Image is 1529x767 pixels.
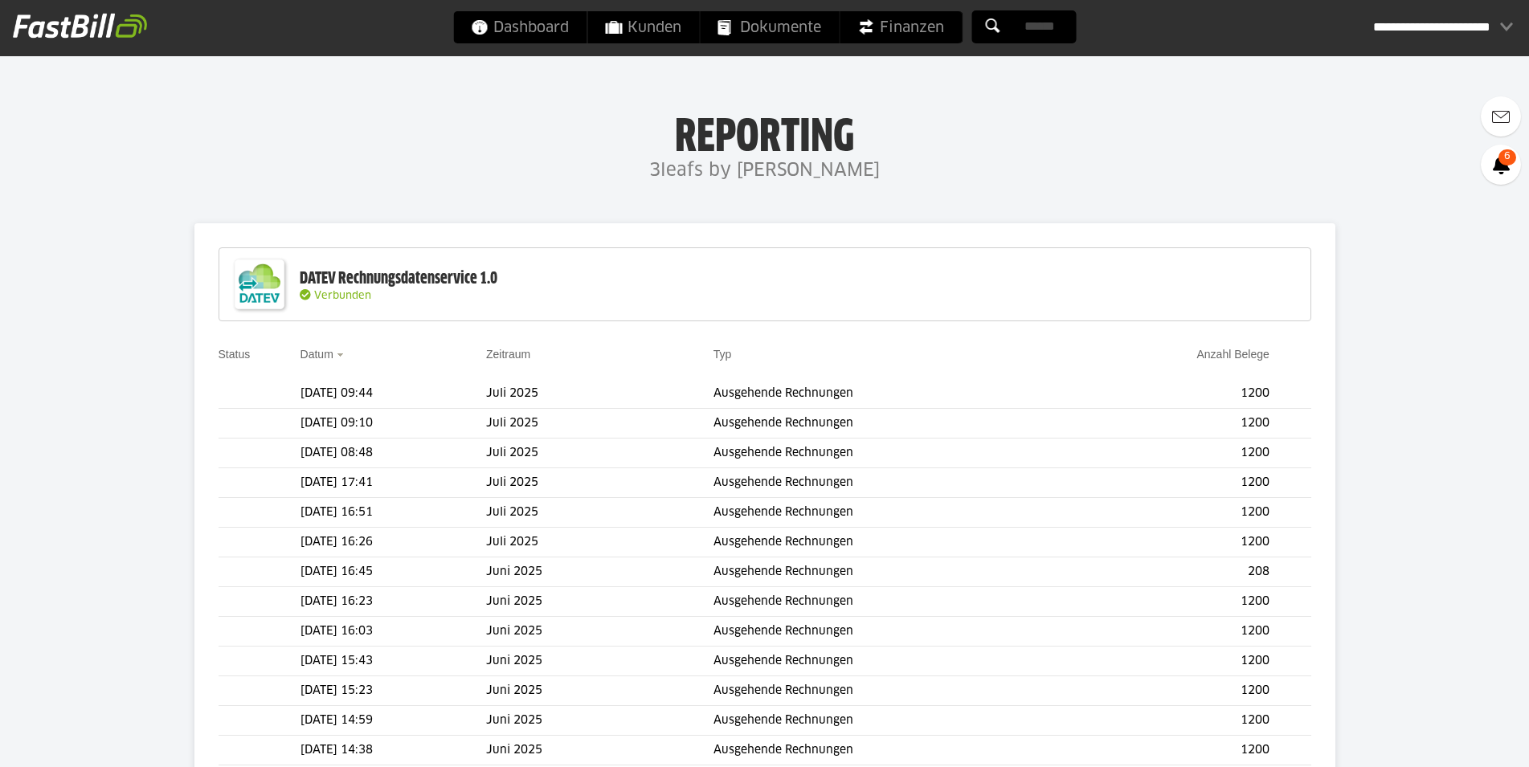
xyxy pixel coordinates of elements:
[300,348,333,361] a: Datum
[486,557,713,587] td: Juni 2025
[453,11,587,43] a: Dashboard
[300,617,486,647] td: [DATE] 16:03
[1073,468,1276,498] td: 1200
[713,498,1073,528] td: Ausgehende Rechnungen
[713,439,1073,468] td: Ausgehende Rechnungen
[1073,498,1276,528] td: 1200
[13,13,147,39] img: fastbill_logo_white.png
[713,587,1073,617] td: Ausgehende Rechnungen
[1498,149,1516,165] span: 6
[486,348,530,361] a: Zeitraum
[587,11,699,43] a: Kunden
[713,647,1073,676] td: Ausgehende Rechnungen
[300,706,486,736] td: [DATE] 14:59
[1481,145,1521,185] a: 6
[857,11,944,43] span: Finanzen
[300,528,486,557] td: [DATE] 16:26
[161,113,1368,155] h1: Reporting
[713,706,1073,736] td: Ausgehende Rechnungen
[1073,409,1276,439] td: 1200
[840,11,962,43] a: Finanzen
[300,647,486,676] td: [DATE] 15:43
[300,268,497,289] div: DATEV Rechnungsdatenservice 1.0
[713,528,1073,557] td: Ausgehende Rechnungen
[700,11,839,43] a: Dokumente
[605,11,681,43] span: Kunden
[1073,379,1276,409] td: 1200
[486,498,713,528] td: Juli 2025
[486,617,713,647] td: Juni 2025
[227,252,292,316] img: DATEV-Datenservice Logo
[1073,647,1276,676] td: 1200
[300,676,486,706] td: [DATE] 15:23
[486,647,713,676] td: Juni 2025
[1073,676,1276,706] td: 1200
[486,676,713,706] td: Juni 2025
[486,379,713,409] td: Juli 2025
[300,557,486,587] td: [DATE] 16:45
[1405,719,1513,759] iframe: Öffnet ein Widget, in dem Sie weitere Informationen finden
[300,379,486,409] td: [DATE] 09:44
[486,528,713,557] td: Juli 2025
[1073,587,1276,617] td: 1200
[1073,617,1276,647] td: 1200
[486,736,713,765] td: Juni 2025
[1073,439,1276,468] td: 1200
[300,468,486,498] td: [DATE] 17:41
[1073,557,1276,587] td: 208
[1073,736,1276,765] td: 1200
[717,11,821,43] span: Dokumente
[486,409,713,439] td: Juli 2025
[300,736,486,765] td: [DATE] 14:38
[486,468,713,498] td: Juli 2025
[1073,706,1276,736] td: 1200
[300,498,486,528] td: [DATE] 16:51
[713,379,1073,409] td: Ausgehende Rechnungen
[486,587,713,617] td: Juni 2025
[471,11,569,43] span: Dashboard
[1196,348,1269,361] a: Anzahl Belege
[337,353,347,357] img: sort_desc.gif
[219,348,251,361] a: Status
[486,439,713,468] td: Juli 2025
[713,468,1073,498] td: Ausgehende Rechnungen
[486,706,713,736] td: Juni 2025
[314,291,371,301] span: Verbunden
[713,617,1073,647] td: Ausgehende Rechnungen
[713,348,732,361] a: Typ
[1073,528,1276,557] td: 1200
[713,676,1073,706] td: Ausgehende Rechnungen
[713,736,1073,765] td: Ausgehende Rechnungen
[300,409,486,439] td: [DATE] 09:10
[713,409,1073,439] td: Ausgehende Rechnungen
[300,587,486,617] td: [DATE] 16:23
[300,439,486,468] td: [DATE] 08:48
[713,557,1073,587] td: Ausgehende Rechnungen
